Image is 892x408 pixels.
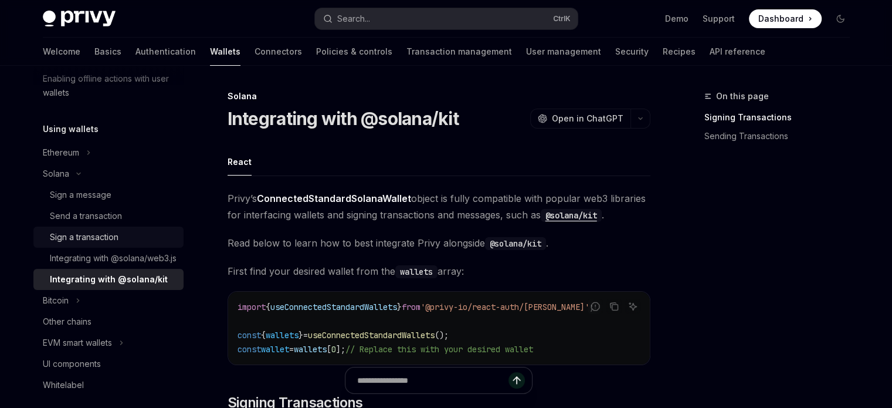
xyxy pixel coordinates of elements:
[615,38,649,66] a: Security
[331,344,336,355] span: 0
[255,38,302,66] a: Connectors
[43,294,69,308] div: Bitcoin
[94,38,121,66] a: Basics
[33,227,184,248] a: Sign a transaction
[210,38,240,66] a: Wallets
[33,375,184,396] a: Whitelabel
[315,8,578,29] button: Open search
[33,68,184,103] a: Enabling offline actions with user wallets
[308,330,435,340] span: useConnectedStandardWallets
[33,269,184,290] a: Integrating with @solana/kit
[294,344,327,355] span: wallets
[704,127,859,146] a: Sending Transactions
[228,235,650,251] span: Read below to learn how to best integrate Privy alongside .
[710,38,765,66] a: API reference
[716,89,769,103] span: On this page
[270,302,397,312] span: useConnectedStandardWallets
[43,11,116,27] img: dark logo
[402,302,420,312] span: from
[625,299,640,314] button: Ask AI
[397,302,402,312] span: }
[33,290,184,311] button: Toggle Bitcoin section
[33,205,184,227] a: Send a transaction
[43,378,84,392] div: Whitelabel
[228,263,650,279] span: First find your desired wallet from the array:
[33,142,184,163] button: Toggle Ethereum section
[50,230,118,244] div: Sign a transaction
[289,344,294,355] span: =
[257,193,411,204] strong: ConnectedStandardSolanaWallet
[238,302,266,312] span: import
[552,113,623,124] span: Open in ChatGPT
[33,311,184,332] a: Other chains
[704,108,859,127] a: Signing Transactions
[406,38,512,66] a: Transaction management
[665,13,688,25] a: Demo
[43,38,80,66] a: Welcome
[228,90,650,102] div: Solana
[228,190,650,223] span: Privy’s object is fully compatible with popular web3 libraries for interfacing wallets and signin...
[303,330,308,340] span: =
[266,330,299,340] span: wallets
[831,9,850,28] button: Toggle dark mode
[508,372,525,389] button: Send message
[526,38,601,66] a: User management
[228,108,459,129] h1: Integrating with @solana/kit
[50,209,122,223] div: Send a transaction
[553,14,571,23] span: Ctrl K
[327,344,331,355] span: [
[33,163,184,184] button: Toggle Solana section
[588,299,603,314] button: Report incorrect code
[316,38,392,66] a: Policies & controls
[238,344,261,355] span: const
[530,109,630,129] button: Open in ChatGPT
[337,12,370,26] div: Search...
[541,209,602,222] code: @solana/kit
[228,148,252,176] div: React
[357,367,508,393] input: Ask a question...
[50,272,168,286] div: Integrating with @solana/kit
[135,38,196,66] a: Authentication
[261,344,289,355] span: wallet
[606,299,622,314] button: Copy the contents from the code block
[43,167,69,181] div: Solana
[43,336,112,350] div: EVM smart wallets
[43,146,79,160] div: Ethereum
[43,357,101,371] div: UI components
[33,332,184,353] button: Toggle EVM smart wallets section
[541,209,602,221] a: @solana/kit
[50,251,177,265] div: Integrating with @solana/web3.js
[345,344,533,355] span: // Replace this with your desired wallet
[435,330,449,340] span: ();
[336,344,345,355] span: ];
[299,330,303,340] span: }
[395,265,437,278] code: wallets
[420,302,589,312] span: '@privy-io/react-auth/[PERSON_NAME]'
[238,330,261,340] span: const
[43,72,177,100] div: Enabling offline actions with user wallets
[703,13,735,25] a: Support
[33,353,184,375] a: UI components
[266,302,270,312] span: {
[663,38,696,66] a: Recipes
[43,315,91,329] div: Other chains
[749,9,822,28] a: Dashboard
[261,330,266,340] span: {
[33,248,184,269] a: Integrating with @solana/web3.js
[485,237,546,250] code: @solana/kit
[33,184,184,205] a: Sign a message
[43,122,99,136] h5: Using wallets
[50,188,111,202] div: Sign a message
[758,13,803,25] span: Dashboard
